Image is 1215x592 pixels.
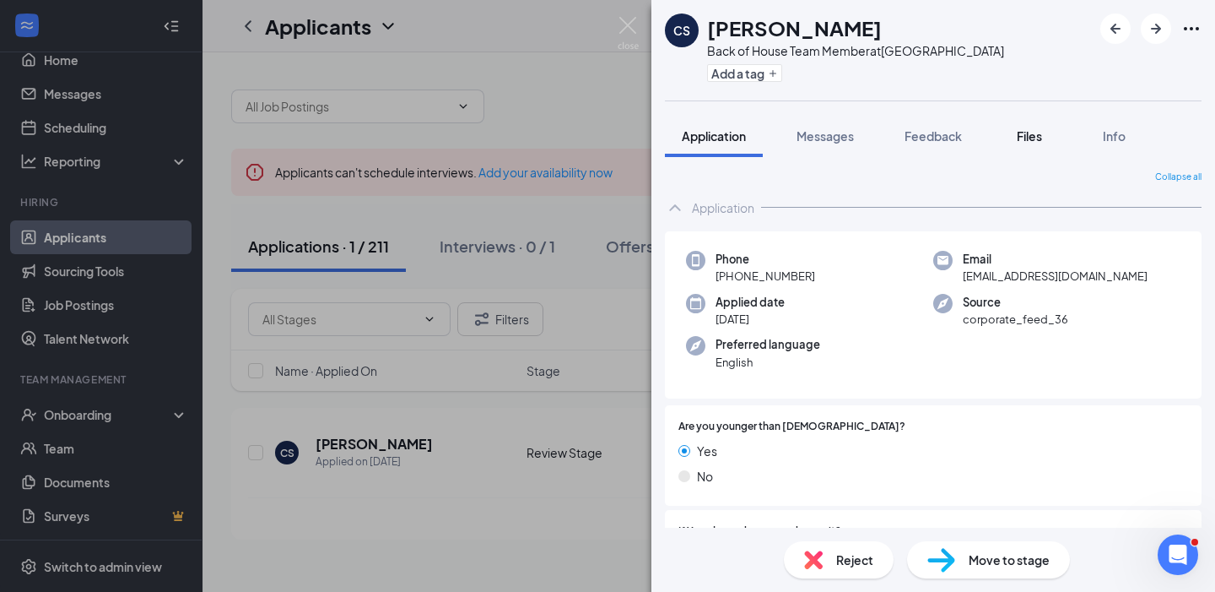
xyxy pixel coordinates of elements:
svg: ArrowRight [1146,19,1166,39]
span: Source [963,294,1068,311]
span: If Yes, do you have a work permit? [678,524,841,540]
h1: [PERSON_NAME] [707,14,882,42]
span: Application [682,128,746,144]
span: No [697,467,713,486]
svg: Plus [768,68,778,79]
span: Applied date [715,294,785,311]
span: Collapse all [1155,171,1201,184]
span: [PHONE_NUMBER] [715,268,815,285]
span: corporate_feed_36 [963,311,1068,328]
iframe: Intercom live chat [1158,535,1198,575]
span: Phone [715,251,815,268]
button: ArrowLeftNew [1100,14,1131,44]
span: Move to stage [969,551,1050,569]
span: Messages [796,128,854,144]
button: PlusAdd a tag [707,64,782,82]
span: Feedback [904,128,962,144]
span: Files [1017,128,1042,144]
svg: ChevronUp [665,198,685,218]
div: CS [673,22,690,39]
span: English [715,354,820,371]
span: Are you younger than [DEMOGRAPHIC_DATA]? [678,419,905,435]
span: Reject [836,551,873,569]
svg: Ellipses [1181,19,1201,39]
div: Application [692,199,754,216]
span: Info [1103,128,1126,144]
div: Back of House Team Member at [GEOGRAPHIC_DATA] [707,42,1004,59]
button: ArrowRight [1141,14,1171,44]
span: [DATE] [715,311,785,328]
span: [EMAIL_ADDRESS][DOMAIN_NAME] [963,268,1147,285]
span: Yes [697,442,717,460]
svg: ArrowLeftNew [1105,19,1126,39]
span: Preferred language [715,336,820,353]
span: Email [963,251,1147,268]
